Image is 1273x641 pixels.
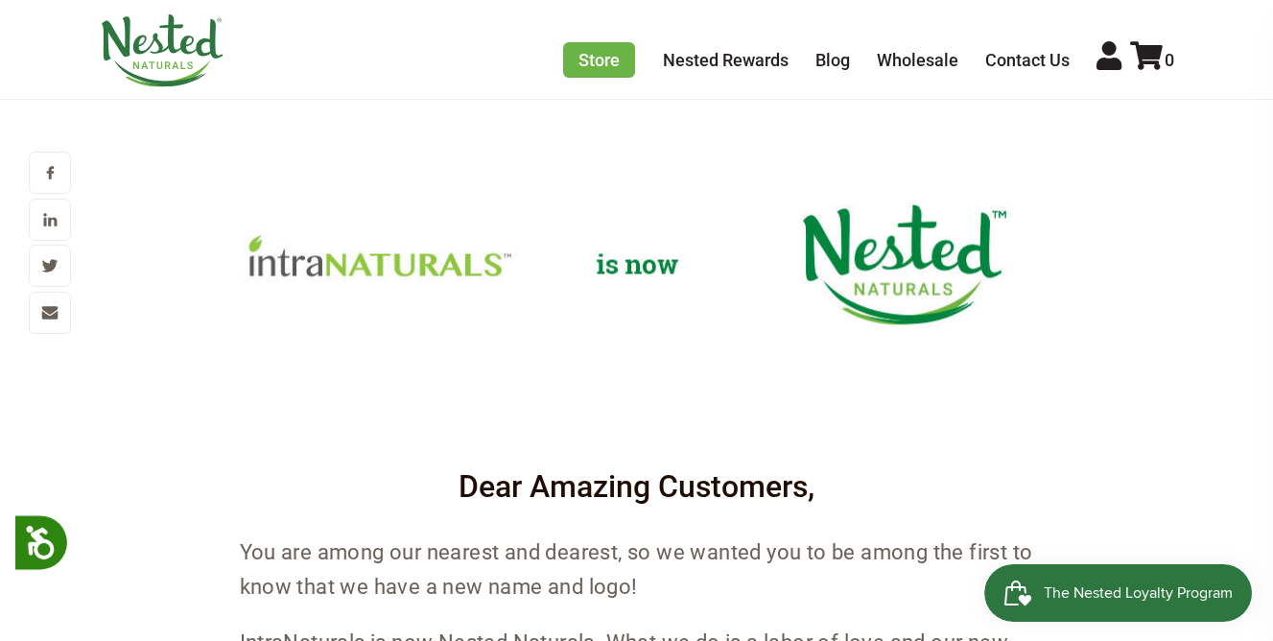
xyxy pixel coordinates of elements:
p: You are among our nearest and dearest, so we wanted you to be among the first to know that we hav... [240,535,1034,605]
a: Wholesale [877,50,958,70]
img: Nested Naturals [100,14,224,87]
span: 0 [1165,50,1174,70]
h2: Dear Amazing Customers, [240,469,1034,505]
a: Store [563,42,635,78]
a: Share on LinkedIn [29,199,71,245]
a: Blog [815,50,850,70]
iframe: Button to open loyalty program pop-up [984,564,1254,622]
a: Contact Us [985,50,1070,70]
a: Nested Rewards [663,50,789,70]
a: 0 [1130,50,1174,70]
